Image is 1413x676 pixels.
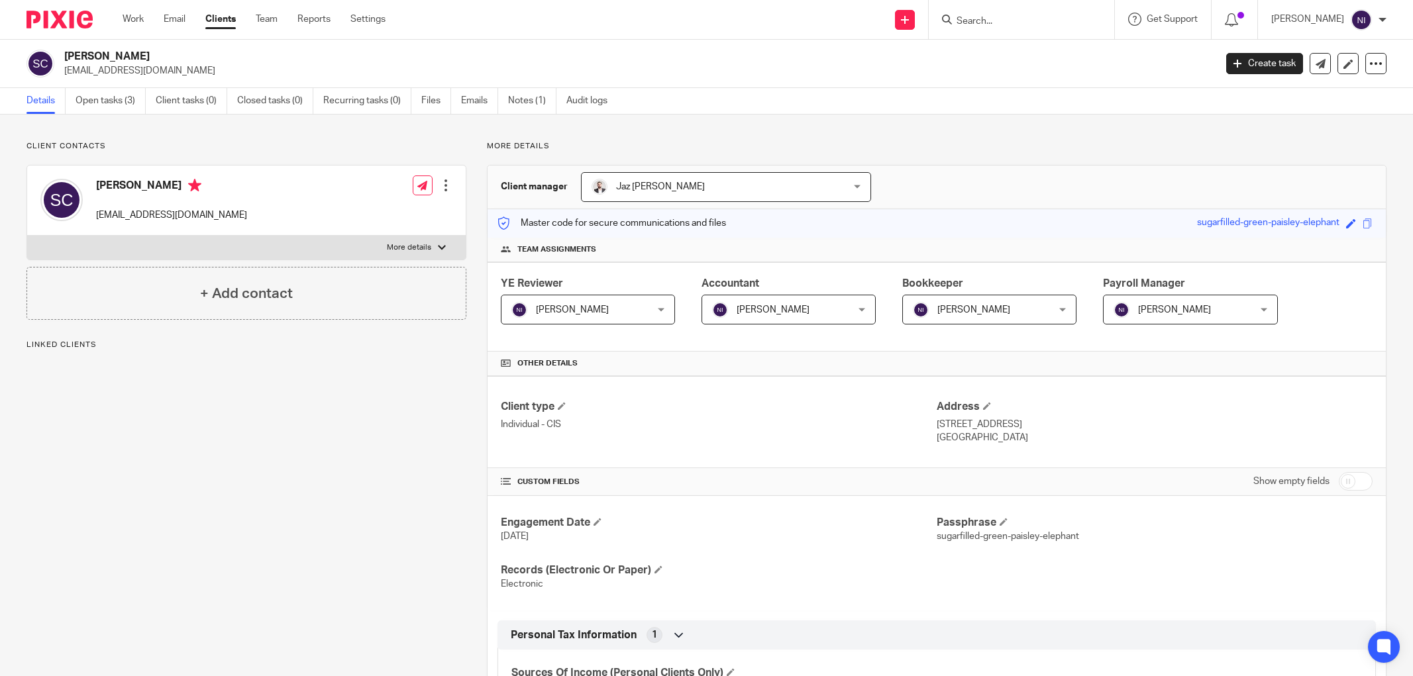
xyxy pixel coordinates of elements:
a: Emails [461,88,498,114]
p: [EMAIL_ADDRESS][DOMAIN_NAME] [96,209,247,222]
p: Individual - CIS [501,418,937,431]
span: [DATE] [501,532,529,541]
i: Primary [188,179,201,192]
img: svg%3E [712,302,728,318]
p: [STREET_ADDRESS] [937,418,1373,431]
p: More details [487,141,1387,152]
span: [PERSON_NAME] [937,305,1010,314]
a: Notes (1) [508,88,556,114]
a: Create task [1226,53,1303,74]
h4: Address [937,400,1373,414]
span: Accountant [702,278,759,289]
span: sugarfilled-green-paisley-elephant [937,532,1079,541]
a: Audit logs [566,88,617,114]
a: Closed tasks (0) [237,88,313,114]
a: Client tasks (0) [156,88,227,114]
p: [GEOGRAPHIC_DATA] [937,431,1373,444]
span: Jaz [PERSON_NAME] [616,182,705,191]
img: svg%3E [1351,9,1372,30]
p: Client contacts [26,141,466,152]
h3: Client manager [501,180,568,193]
h4: CUSTOM FIELDS [501,477,937,487]
img: svg%3E [511,302,527,318]
span: 1 [652,628,657,642]
span: Get Support [1147,15,1198,24]
span: [PERSON_NAME] [536,305,609,314]
span: Payroll Manager [1103,278,1185,289]
a: Reports [297,13,331,26]
label: Show empty fields [1253,475,1330,488]
h4: Records (Electronic Or Paper) [501,563,937,577]
a: Email [164,13,185,26]
span: Bookkeeper [902,278,963,289]
span: [PERSON_NAME] [1138,305,1211,314]
div: sugarfilled-green-paisley-elephant [1197,216,1339,231]
input: Search [955,16,1074,28]
span: Personal Tax Information [511,628,637,642]
p: Master code for secure communications and files [497,217,726,230]
span: [PERSON_NAME] [737,305,810,314]
h2: [PERSON_NAME] [64,50,978,64]
img: svg%3E [40,179,83,221]
span: Other details [517,358,578,369]
a: Open tasks (3) [76,88,146,114]
img: Pixie [26,11,93,28]
img: 48292-0008-compressed%20square.jpg [592,179,607,195]
img: svg%3E [1114,302,1129,318]
a: Team [256,13,278,26]
span: YE Reviewer [501,278,563,289]
p: More details [387,242,431,253]
h4: Engagement Date [501,516,937,530]
p: [PERSON_NAME] [1271,13,1344,26]
h4: + Add contact [200,283,293,304]
a: Settings [350,13,386,26]
p: [EMAIL_ADDRESS][DOMAIN_NAME] [64,64,1206,77]
a: Details [26,88,66,114]
h4: [PERSON_NAME] [96,179,247,195]
img: svg%3E [26,50,54,77]
a: Clients [205,13,236,26]
a: Work [123,13,144,26]
a: Recurring tasks (0) [323,88,411,114]
h4: Passphrase [937,516,1373,530]
h4: Client type [501,400,937,414]
span: Team assignments [517,244,596,255]
img: svg%3E [913,302,929,318]
span: Electronic [501,579,543,589]
a: Files [421,88,451,114]
p: Linked clients [26,340,466,350]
